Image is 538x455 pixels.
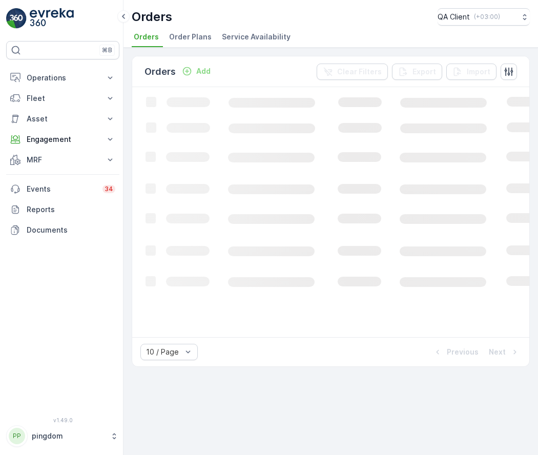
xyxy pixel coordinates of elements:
img: logo_light-DOdMpM7g.png [30,8,74,29]
p: Import [467,67,490,77]
div: PP [9,428,25,444]
p: ⌘B [102,46,112,54]
p: Reports [27,204,115,215]
button: Clear Filters [317,64,388,80]
p: Documents [27,225,115,235]
a: Documents [6,220,119,240]
span: Service Availability [222,32,291,42]
button: Add [178,65,215,77]
button: Next [488,346,521,358]
p: Orders [132,9,172,25]
button: Engagement [6,129,119,150]
button: Export [392,64,442,80]
button: Operations [6,68,119,88]
p: ( +03:00 ) [474,13,500,21]
p: Add [196,66,211,76]
a: Reports [6,199,119,220]
p: Fleet [27,93,99,104]
button: Import [446,64,496,80]
span: v 1.49.0 [6,417,119,423]
button: PPpingdom [6,425,119,447]
img: logo [6,8,27,29]
p: Asset [27,114,99,124]
span: Orders [134,32,159,42]
p: 34 [105,185,113,193]
span: Order Plans [169,32,212,42]
p: Export [412,67,436,77]
p: Engagement [27,134,99,144]
p: MRF [27,155,99,165]
button: QA Client(+03:00) [438,8,530,26]
button: Asset [6,109,119,129]
p: QA Client [438,12,470,22]
button: Previous [431,346,480,358]
p: Orders [144,65,176,79]
p: Next [489,347,506,357]
p: Clear Filters [337,67,382,77]
p: pingdom [32,431,105,441]
p: Previous [447,347,479,357]
button: Fleet [6,88,119,109]
a: Events34 [6,179,119,199]
button: MRF [6,150,119,170]
p: Operations [27,73,99,83]
p: Events [27,184,96,194]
